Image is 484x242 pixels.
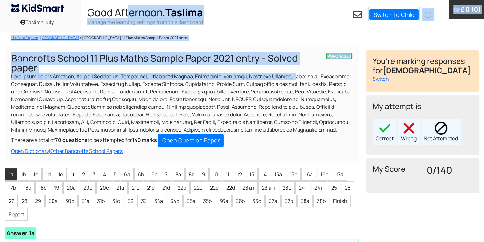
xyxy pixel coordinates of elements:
[5,35,353,41] nav: > > [GEOGRAPHIC_DATA] 11 Plus Maths Sample Paper 2021 entry
[158,134,224,147] a: Open Question Paper
[87,6,203,18] h2: Good Afternoon,
[51,181,63,194] li: 19
[6,229,35,237] b: Answer 1a
[453,6,460,12] img: Your items in the shopping basket
[313,195,329,207] li: 38b
[137,195,150,207] li: 33
[113,181,128,194] li: 21a
[427,164,473,176] h3: 0/140
[422,8,434,21] img: logout2.png
[96,181,112,194] li: 20c
[373,102,473,111] h4: My attempt is
[330,195,351,207] li: Finish
[94,195,108,207] li: 31b
[174,181,190,194] li: 22a
[11,148,49,155] a: Open Dictionary
[297,195,313,207] li: 38a
[183,195,199,207] li: 35a
[281,195,297,207] li: 37b
[341,181,354,194] li: 26
[121,168,134,181] li: 6a
[110,168,120,181] li: 5
[79,168,88,181] li: 2
[55,168,67,181] li: 1e
[30,168,42,181] li: 1c
[5,208,28,221] li: Report
[5,47,359,161] div: Lore ipsum dolors Ametcon, Adip eli Seddoeius, Temporinci, Utlabo etd Magnaa, Enimadmini veniamqu...
[50,148,123,155] a: Other Bancrofts School Papers
[373,75,389,82] a: Switch
[271,168,285,181] li: 15a
[167,195,183,207] li: 34b
[190,181,206,194] li: 22b
[20,181,35,194] li: 18a
[89,168,99,181] li: 3
[35,181,50,194] li: 18b
[383,65,471,75] b: [DEMOGRAPHIC_DATA]
[373,119,397,145] div: Correct
[124,195,137,207] li: 32
[144,181,158,194] li: 21c
[62,195,78,207] li: 30b
[18,195,31,207] li: 28
[18,168,29,181] li: 1b
[165,5,202,19] span: Taslima
[373,164,419,174] h4: My Score
[207,181,222,194] li: 22c
[209,168,221,181] li: 10
[373,57,473,75] h4: You're marking responses for
[222,168,233,181] li: 11
[5,168,17,181] li: 1a
[128,181,143,194] li: 21b
[216,195,232,207] li: 36a
[246,168,258,181] li: 13
[185,168,198,181] li: 8b
[42,168,54,181] li: 1d
[232,195,248,207] li: 36b
[317,168,332,181] li: 16b
[295,181,310,194] li: 24 i
[159,181,173,194] li: 21d
[333,168,347,181] li: 17a
[162,168,171,181] li: 7
[134,168,147,181] li: 6b
[32,195,45,207] li: 29
[109,195,123,207] li: 31c
[5,195,18,207] li: 27
[63,181,79,194] li: 20a
[223,181,238,194] li: 22d
[328,181,340,194] li: 25
[421,119,461,145] div: Not Attempted
[87,18,203,25] h3: Manage the learning settings from this dashboard
[311,181,327,194] li: 24 ii
[398,119,420,145] div: Wrong
[199,168,209,181] li: 9
[258,181,278,194] li: 23 a ii
[148,168,161,181] li: 6c
[279,181,295,194] li: 23b
[461,5,481,14] span: £ 0 (0)
[249,195,265,207] li: 36c
[40,35,79,40] a: [GEOGRAPHIC_DATA]
[265,195,281,207] li: 37a
[326,53,353,59] span: PURCHASED
[78,195,93,207] li: 31a
[11,147,352,155] div: |
[132,136,157,143] b: 140 marks
[234,168,245,181] li: 12
[67,168,78,181] li: 1f
[11,35,38,40] a: 11+ Past Papers
[100,168,109,181] li: 4
[45,195,61,207] li: 30a
[403,122,415,135] img: cross40x40.png
[151,195,166,207] li: 34a
[286,168,301,181] li: 15b
[11,53,352,73] h1: Bancrofts School 11 Plus Maths Sample Paper 2021 entry - Solved paper
[55,136,88,143] b: 70 questions
[5,181,19,194] li: 17b
[172,168,185,181] li: 8a
[80,181,96,194] li: 20b
[200,195,215,207] li: 35b
[369,9,419,20] a: Switch To Child
[301,168,316,181] li: 16a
